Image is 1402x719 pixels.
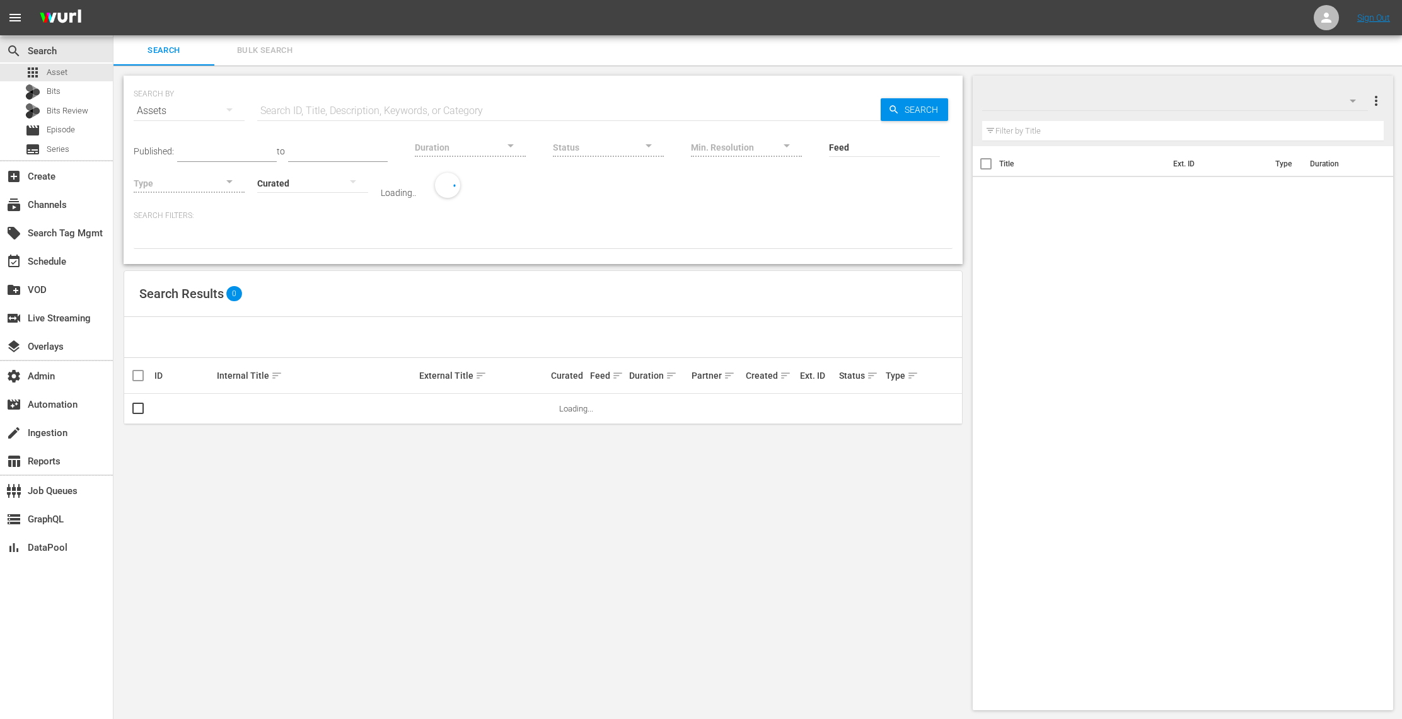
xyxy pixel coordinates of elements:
[1166,146,1268,181] th: Ext. ID
[226,286,242,301] span: 0
[47,85,61,98] span: Bits
[629,368,688,383] div: Duration
[907,370,918,381] span: sort
[6,397,21,412] span: Automation
[134,210,953,221] p: Search Filters:
[217,368,415,383] div: Internal Title
[419,368,548,383] div: External Title
[867,370,878,381] span: sort
[121,43,207,58] span: Search
[25,103,40,118] div: Bits Review
[25,84,40,100] div: Bits
[8,10,23,25] span: menu
[6,369,21,384] span: Admin
[6,226,21,241] span: Search Tag Mgmt
[6,540,21,555] span: DataPool
[222,43,308,58] span: Bulk Search
[900,98,948,121] span: Search
[154,371,213,381] div: ID
[6,311,21,326] span: Live Streaming
[47,105,88,117] span: Bits Review
[6,339,21,354] span: Overlays
[6,197,21,212] span: Channels
[1268,146,1302,181] th: Type
[6,169,21,184] span: Create
[886,368,913,383] div: Type
[1302,146,1378,181] th: Duration
[724,370,735,381] span: sort
[780,370,791,381] span: sort
[551,371,586,381] div: Curated
[999,146,1166,181] th: Title
[1357,13,1390,23] a: Sign Out
[139,286,224,301] span: Search Results
[25,123,40,138] span: Episode
[559,404,593,413] span: Loading...
[6,454,21,469] span: Reports
[6,483,21,498] span: Job Queues
[277,146,285,156] span: to
[6,43,21,59] span: Search
[6,254,21,269] span: Schedule
[6,425,21,440] span: Ingestion
[800,371,835,381] div: Ext. ID
[6,512,21,527] span: GraphQL
[612,370,623,381] span: sort
[134,93,245,129] div: Assets
[25,65,40,80] span: Asset
[134,146,174,156] span: Published:
[475,370,487,381] span: sort
[881,98,948,121] button: Search
[1369,93,1384,108] span: more_vert
[746,368,796,383] div: Created
[25,142,40,157] span: Series
[271,370,282,381] span: sort
[590,368,625,383] div: Feed
[666,370,677,381] span: sort
[692,368,742,383] div: Partner
[47,66,67,79] span: Asset
[47,143,69,156] span: Series
[6,282,21,297] span: VOD
[30,3,91,33] img: ans4CAIJ8jUAAAAAAAAAAAAAAAAAAAAAAAAgQb4GAAAAAAAAAAAAAAAAAAAAAAAAJMjXAAAAAAAAAAAAAAAAAAAAAAAAgAT5G...
[1369,86,1384,116] button: more_vert
[47,124,75,136] span: Episode
[381,188,416,198] div: Loading..
[839,368,882,383] div: Status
